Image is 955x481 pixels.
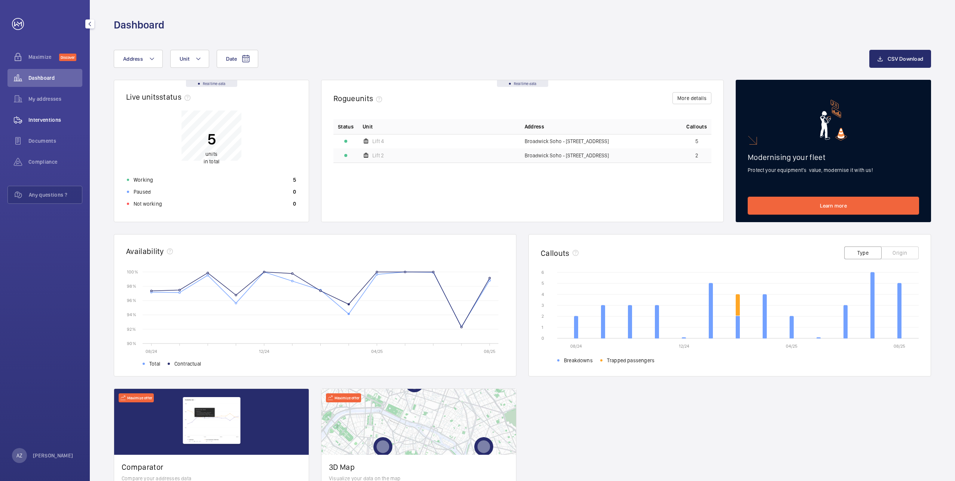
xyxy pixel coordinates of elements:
span: Lift 2 [372,153,384,158]
span: units [205,151,217,157]
span: Lift 4 [372,139,384,144]
span: 5 [695,139,698,144]
h2: Live units [126,92,193,102]
text: 04/25 [371,349,383,354]
h1: Dashboard [114,18,164,32]
span: Total [149,360,160,367]
p: 0 [293,188,296,196]
text: 100 % [127,269,138,274]
text: 12/24 [679,344,689,349]
button: Date [217,50,258,68]
button: CSV Download [869,50,931,68]
span: Documents [28,137,82,145]
span: Date [226,56,237,62]
span: Callouts [686,123,707,130]
span: CSV Download [888,56,923,62]
span: Dashboard [28,74,82,82]
span: Trapped passengers [607,357,655,364]
span: Address [525,123,544,130]
button: Unit [170,50,209,68]
text: 6 [541,270,544,275]
p: Not working [134,200,162,208]
p: in total [204,150,219,165]
button: Address [114,50,163,68]
text: 96 % [127,298,136,303]
span: 2 [695,153,698,158]
p: Status [338,123,354,130]
div: Maximize offer [326,393,361,402]
span: Unit [180,56,189,62]
span: units [356,94,385,103]
text: 12/24 [259,349,269,354]
text: 5 [541,281,544,286]
h2: Callouts [541,248,570,258]
span: Any questions ? [29,191,82,199]
p: 5 [204,130,219,148]
p: AZ [16,452,22,459]
p: Protect your equipment's value, modernise it with us! [748,166,919,174]
p: 5 [293,176,296,184]
h2: Rogue [333,94,385,103]
text: 4 [541,292,544,297]
text: 3 [541,303,544,308]
text: 08/25 [894,344,905,349]
span: status [159,92,193,102]
button: More details [672,92,711,104]
span: Breakdowns [564,357,593,364]
text: 90 % [127,341,136,346]
span: Interventions [28,116,82,124]
p: 0 [293,200,296,208]
span: Broadwick Soho - [STREET_ADDRESS] [525,153,609,158]
div: Maximize offer [119,393,154,402]
h2: Availability [126,246,164,256]
text: 2 [541,314,544,319]
text: 98 % [127,284,136,289]
h2: Modernising your fleet [748,152,919,162]
p: Paused [134,188,151,196]
p: [PERSON_NAME] [33,452,73,459]
text: 94 % [127,312,136,317]
text: 04/25 [786,344,797,349]
div: Real time data [497,80,548,87]
span: Address [123,56,143,62]
p: Working [134,176,153,184]
span: Broadwick Soho - [STREET_ADDRESS] [525,139,609,144]
button: Origin [881,246,919,259]
span: Discover [59,54,76,61]
text: 92 % [127,326,136,332]
span: My addresses [28,95,82,103]
span: Compliance [28,158,82,166]
h2: 3D Map [329,462,509,472]
a: Learn more [748,197,919,215]
text: 0 [541,336,544,341]
text: 1 [541,325,543,330]
div: Real time data [186,80,237,87]
text: 08/25 [484,349,495,354]
span: Maximize [28,53,59,61]
h2: Comparator [122,462,301,472]
img: marketing-card.svg [820,100,847,140]
text: 08/24 [146,349,157,354]
button: Type [844,246,882,259]
span: Unit [363,123,373,130]
span: Contractual [174,360,201,367]
text: 08/24 [570,344,582,349]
